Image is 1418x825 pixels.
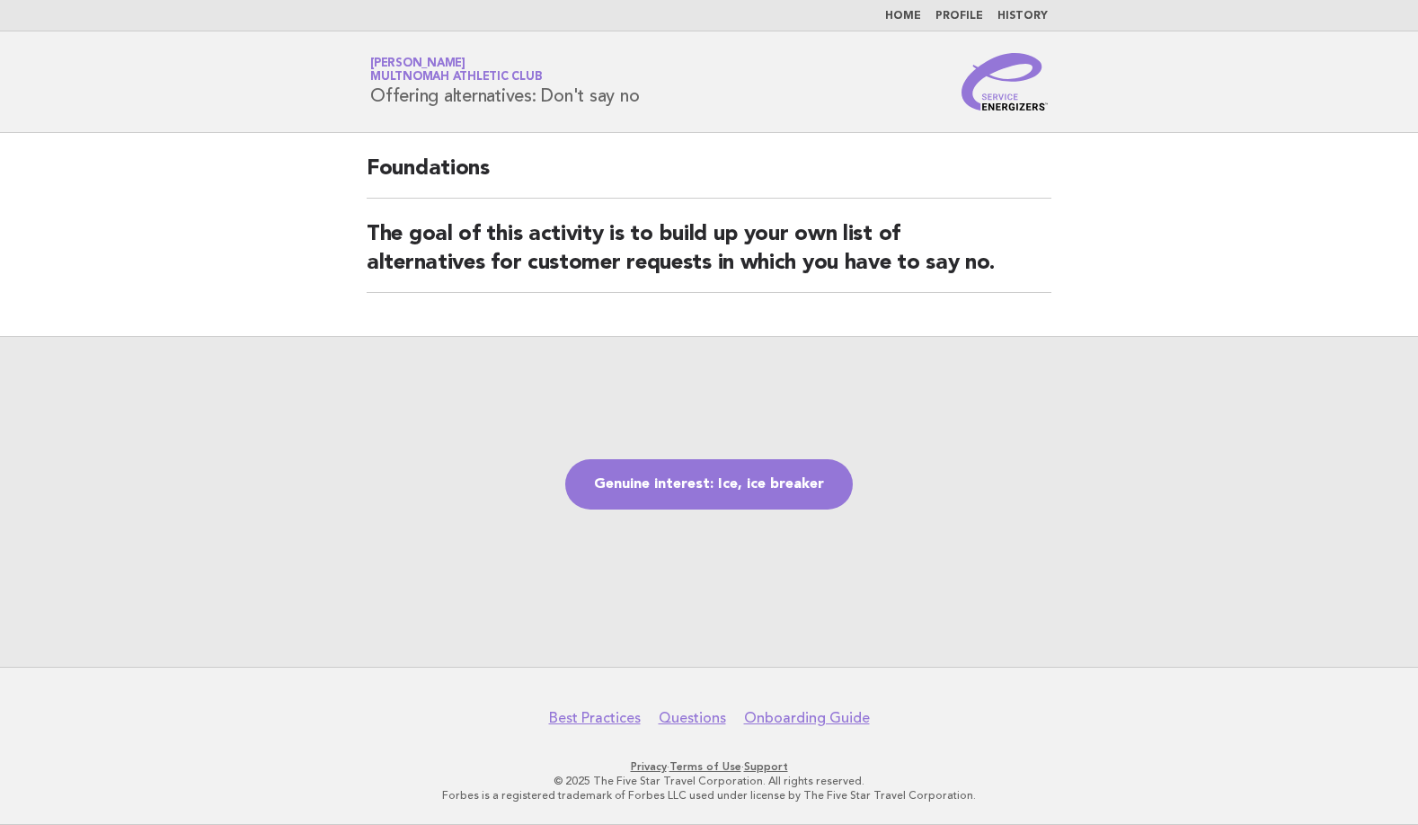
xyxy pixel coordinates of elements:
h1: Offering alternatives: Don't say no [370,58,639,105]
h2: The goal of this activity is to build up your own list of alternatives for customer requests in w... [367,220,1051,293]
h2: Foundations [367,155,1051,199]
a: Home [885,11,921,22]
a: Onboarding Guide [744,709,870,727]
a: Questions [659,709,726,727]
a: Profile [935,11,983,22]
p: © 2025 The Five Star Travel Corporation. All rights reserved. [159,774,1259,788]
img: Service Energizers [962,53,1048,111]
a: Best Practices [549,709,641,727]
a: Privacy [631,760,667,773]
span: Multnomah Athletic Club [370,72,542,84]
a: Genuine interest: Ice, ice breaker [565,459,853,510]
a: History [997,11,1048,22]
a: [PERSON_NAME]Multnomah Athletic Club [370,58,542,83]
p: Forbes is a registered trademark of Forbes LLC used under license by The Five Star Travel Corpora... [159,788,1259,803]
a: Support [744,760,788,773]
a: Terms of Use [669,760,741,773]
p: · · [159,759,1259,774]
